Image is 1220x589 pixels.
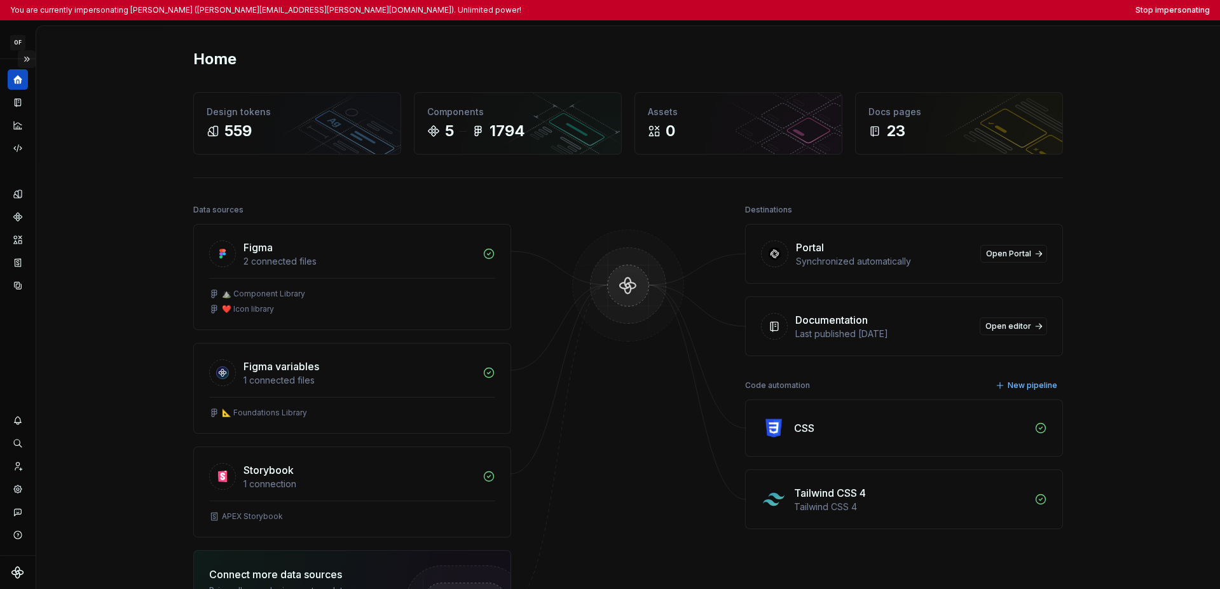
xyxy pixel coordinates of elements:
span: Open editor [985,321,1031,331]
div: Assets [648,106,829,118]
a: Design tokens [8,184,28,204]
span: Open Portal [986,249,1031,259]
div: 5 [445,121,454,141]
div: 1 connected files [243,374,475,387]
a: Storybook stories [8,253,28,273]
button: New pipeline [992,377,1063,394]
div: Storybook [243,462,294,478]
div: Design tokens [207,106,388,118]
a: Assets [8,230,28,250]
div: ❤️ Icon library [222,304,274,314]
div: Connect more data sources [209,567,381,582]
p: You are currently impersonating [PERSON_NAME] ([PERSON_NAME][EMAIL_ADDRESS][PERSON_NAME][DOMAIN_N... [10,5,521,15]
a: Design tokens559 [193,92,401,155]
h2: Home [193,49,236,69]
button: Stop impersonating [1135,5,1210,15]
a: Components [8,207,28,227]
div: Portal [796,240,824,255]
button: Notifications [8,410,28,431]
div: Figma [243,240,273,255]
div: 1 connection [243,478,475,490]
div: Data sources [193,201,243,219]
a: Analytics [8,115,28,135]
button: Contact support [8,502,28,522]
div: 📐 Foundations Library [222,408,307,418]
div: Last published [DATE] [795,328,972,340]
div: 2 connected files [243,255,475,268]
a: Figma variables1 connected files📐 Foundations Library [193,343,511,434]
button: OF [3,29,33,56]
a: Open editor [980,317,1047,335]
div: Tailwind CSS 4 [794,485,866,501]
div: CSS [794,420,814,436]
button: Search ⌘K [8,433,28,454]
a: Open Portal [980,245,1047,263]
div: Figma variables [243,359,319,374]
button: Expand sidebar [18,50,36,68]
div: 1794 [490,121,525,141]
div: Documentation [795,312,868,328]
div: Synchronized automatically [796,255,973,268]
a: Settings [8,479,28,499]
a: Assets0 [634,92,842,155]
a: Documentation [8,92,28,113]
a: Data sources [8,275,28,296]
a: Invite team [8,456,28,476]
a: Code automation [8,138,28,158]
div: Docs pages [868,106,1050,118]
div: ⛰️ Component Library [222,289,305,299]
a: Docs pages23 [855,92,1063,155]
svg: Supernova Logo [11,566,24,579]
div: Destinations [745,201,792,219]
div: Components [427,106,608,118]
div: APEX Storybook [222,511,283,522]
div: OF [10,35,25,50]
a: Components51794 [414,92,622,155]
div: 559 [224,121,252,141]
a: Storybook1 connectionAPEX Storybook [193,447,511,537]
div: 23 [886,121,905,141]
a: Home [8,69,28,90]
div: Tailwind CSS 4 [794,501,1027,513]
div: Code automation [745,377,810,394]
a: Figma2 connected files⛰️ Component Library❤️ Icon library [193,224,511,330]
span: New pipeline [1008,380,1057,391]
div: 0 [666,121,675,141]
